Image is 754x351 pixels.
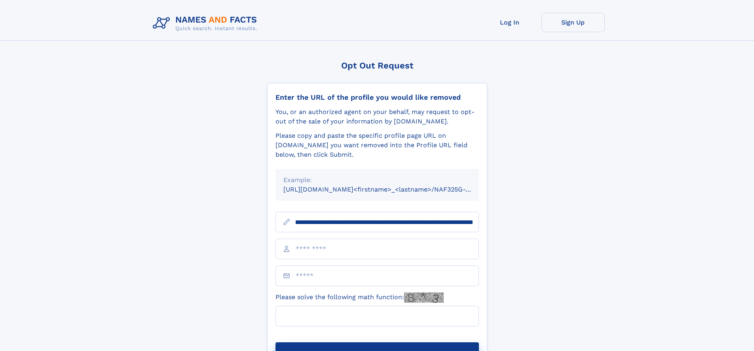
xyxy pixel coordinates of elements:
[150,13,264,34] img: Logo Names and Facts
[267,61,487,70] div: Opt Out Request
[275,292,444,303] label: Please solve the following math function:
[275,131,479,159] div: Please copy and paste the specific profile page URL on [DOMAIN_NAME] you want removed into the Pr...
[478,13,541,32] a: Log In
[541,13,605,32] a: Sign Up
[283,186,494,193] small: [URL][DOMAIN_NAME]<firstname>_<lastname>/NAF325G-xxxxxxxx
[275,107,479,126] div: You, or an authorized agent on your behalf, may request to opt-out of the sale of your informatio...
[283,175,471,185] div: Example:
[275,93,479,102] div: Enter the URL of the profile you would like removed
